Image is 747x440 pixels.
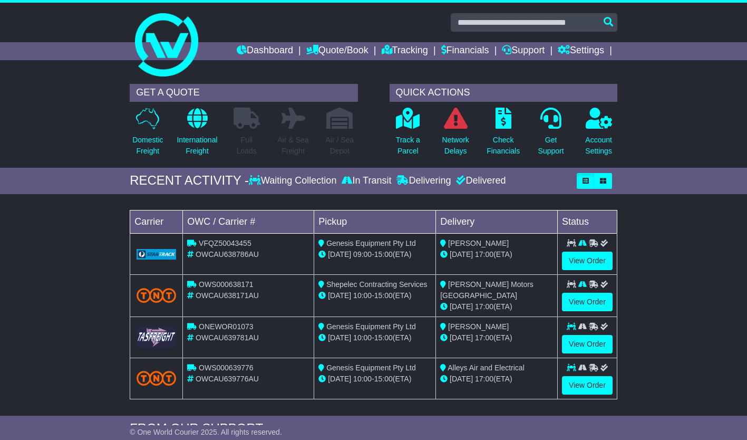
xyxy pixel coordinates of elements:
td: Carrier [130,210,183,233]
a: View Order [562,335,613,353]
div: GET A QUOTE [130,84,357,102]
a: Tracking [382,42,428,60]
span: 10:00 [353,291,372,300]
img: TNT_Domestic.png [137,371,176,385]
span: 09:00 [353,250,372,259]
div: (ETA) [440,249,553,260]
span: 17:00 [475,333,493,342]
p: Track a Parcel [396,135,420,157]
p: Air / Sea Depot [325,135,354,157]
div: (ETA) [440,332,553,343]
a: DomesticFreight [132,107,163,162]
p: Get Support [538,135,564,157]
div: Delivering [394,175,453,187]
span: [PERSON_NAME] [448,239,509,247]
div: (ETA) [440,374,553,385]
span: [DATE] [450,375,473,383]
div: In Transit [339,175,394,187]
div: - (ETA) [318,374,431,385]
span: © One World Courier 2025. All rights reserved. [130,428,282,436]
span: [DATE] [328,375,351,383]
p: Full Loads [234,135,260,157]
a: Support [502,42,545,60]
div: Delivered [453,175,506,187]
a: CheckFinancials [486,107,520,162]
span: 15:00 [374,333,393,342]
span: 17:00 [475,250,493,259]
div: FROM OUR SUPPORT [130,421,617,436]
span: [DATE] [450,302,473,311]
span: OWS000638171 [199,280,254,289]
span: [DATE] [328,250,351,259]
span: [DATE] [450,333,473,342]
div: (ETA) [440,301,553,312]
a: View Order [562,293,613,311]
span: [DATE] [328,291,351,300]
td: Delivery [436,210,558,233]
p: Network Delays [442,135,469,157]
p: Domestic Freight [132,135,163,157]
span: 15:00 [374,250,393,259]
img: GetCarrierServiceLogo [137,327,176,347]
p: International Freight [177,135,217,157]
span: 17:00 [475,302,493,311]
div: RECENT ACTIVITY - [130,173,249,188]
a: InternationalFreight [176,107,218,162]
p: Air & Sea Freight [277,135,308,157]
td: OWC / Carrier # [183,210,314,233]
img: GetCarrierServiceLogo [137,249,176,260]
div: - (ETA) [318,249,431,260]
a: AccountSettings [585,107,613,162]
p: Check Financials [487,135,520,157]
span: [PERSON_NAME] Motors [GEOGRAPHIC_DATA] [440,280,533,300]
a: GetSupport [538,107,565,162]
p: Account Settings [585,135,612,157]
span: 15:00 [374,291,393,300]
a: Dashboard [237,42,293,60]
div: - (ETA) [318,290,431,301]
span: 17:00 [475,375,493,383]
div: Waiting Collection [249,175,339,187]
img: TNT_Domestic.png [137,288,176,302]
a: View Order [562,252,613,270]
span: 15:00 [374,375,393,383]
span: 10:00 [353,375,372,383]
span: ONEWOR01073 [199,322,253,331]
span: VFQZ50043455 [199,239,251,247]
span: OWCAU639776AU [196,375,259,383]
span: Genesis Equipment Pty Ltd [326,239,416,247]
span: Genesis Equipment Pty Ltd [326,322,416,331]
span: [DATE] [450,250,473,259]
span: [DATE] [328,333,351,342]
a: View Order [562,376,613,395]
span: OWCAU639781AU [196,333,259,342]
a: Financials [441,42,489,60]
span: Shepelec Contracting Services [326,280,427,289]
span: 10:00 [353,333,372,342]
a: Settings [558,42,604,60]
span: OWCAU638786AU [196,250,259,259]
span: Alleys Air and Electrical [448,364,525,372]
span: OWCAU638171AU [196,291,259,300]
span: OWS000639776 [199,364,254,372]
div: - (ETA) [318,332,431,343]
span: Genesis Equipment Pty Ltd [326,364,416,372]
span: [PERSON_NAME] [448,322,509,331]
td: Status [558,210,617,233]
a: NetworkDelays [442,107,470,162]
td: Pickup [314,210,436,233]
a: Quote/Book [306,42,368,60]
div: QUICK ACTIONS [390,84,617,102]
a: Track aParcel [395,107,421,162]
